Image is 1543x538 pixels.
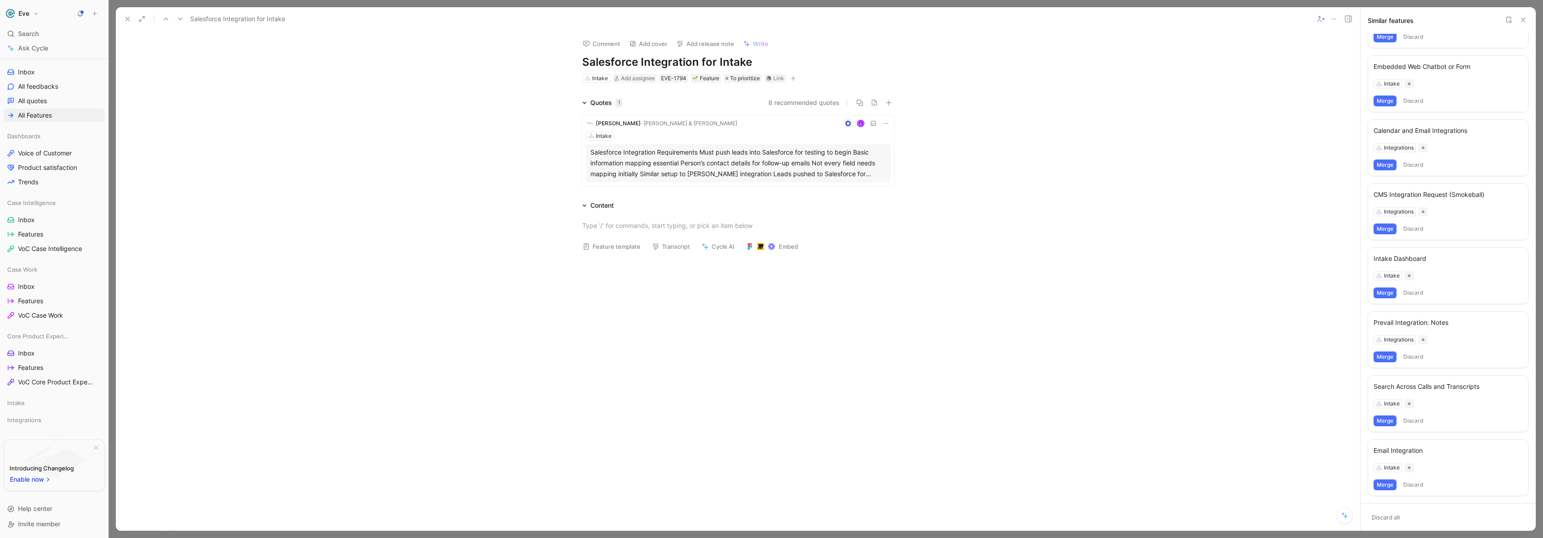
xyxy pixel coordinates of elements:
[648,240,694,253] button: Transcript
[1400,32,1427,42] button: Discard
[698,240,739,253] button: Cycle AI
[1400,479,1427,490] button: Discard
[724,74,762,83] div: To prioritize
[18,96,47,105] span: All quotes
[18,520,60,528] span: Invite member
[18,178,38,187] span: Trends
[1374,253,1523,264] div: Intake Dashboard
[1384,399,1400,408] div: Intake
[7,332,69,341] span: Core Product Experience
[672,37,738,50] button: Add release note
[4,196,105,255] div: Case IntelligenceInboxFeaturesVoC Case Intelligence
[1374,317,1523,328] div: Prevail Integration: Notes
[18,111,52,120] span: All Features
[18,349,35,358] span: Inbox
[4,263,105,322] div: Case WorkInboxFeaturesVoC Case Work
[590,200,614,211] div: Content
[4,7,41,20] button: EveEve
[7,415,41,424] span: Integrations
[10,474,45,485] span: Enable now
[18,215,35,224] span: Inbox
[1368,511,1404,524] button: Discard all
[4,213,105,227] a: Inbox
[7,132,41,141] span: Dashboards
[579,240,644,253] button: Feature template
[4,517,105,531] div: Invite member
[4,280,105,293] a: Inbox
[625,37,671,50] button: Add cover
[1374,61,1523,72] div: Embedded Web Chatbot or Form
[641,120,737,127] span: · [PERSON_NAME] & [PERSON_NAME]
[596,132,612,141] div: Intake
[4,65,105,79] a: Inbox
[4,309,105,322] a: VoC Case Work
[1400,415,1427,426] button: Discard
[1374,96,1397,106] button: Merge
[18,9,29,18] h1: Eve
[18,296,43,305] span: Features
[4,196,105,210] div: Case Intelligence
[1374,287,1397,298] button: Merge
[4,94,105,108] a: All quotes
[858,120,863,126] div: A
[7,398,25,407] span: Intake
[1384,335,1414,344] div: Integrations
[693,76,698,81] img: 🌱
[4,294,105,308] a: Features
[4,242,105,255] a: VoC Case Intelligence
[18,230,43,239] span: Features
[596,120,641,127] span: [PERSON_NAME]
[4,80,105,93] a: All feedbacks
[18,505,52,512] span: Help center
[590,97,623,108] div: Quotes
[4,263,105,276] div: Case Work
[1374,223,1397,234] button: Merge
[18,82,58,91] span: All feedbacks
[1374,189,1523,200] div: CMS Integration Request (Smokeball)
[4,502,105,515] div: Help center
[1374,32,1397,42] button: Merge
[621,75,655,82] span: Add assignee
[18,363,43,372] span: Features
[18,68,35,77] span: Inbox
[768,97,840,108] button: 8 recommended quotes
[1400,223,1427,234] button: Discard
[18,149,72,158] span: Voice of Customer
[579,37,624,50] button: Comment
[1374,445,1523,456] div: Email Integration
[4,396,105,410] div: Intake
[1384,143,1414,152] div: Integrations
[18,43,48,54] span: Ask Cycle
[4,41,105,55] a: Ask Cycle
[4,329,105,389] div: Core Product ExperienceInboxFeaturesVoC Core Product Experience
[4,228,105,241] a: Features
[4,27,105,41] div: Search
[4,413,105,429] div: Integrations
[1374,125,1523,136] div: Calendar and Email Integrations
[739,37,772,50] button: Write
[661,74,686,83] div: EVE-1794
[4,375,105,389] a: VoC Core Product Experience
[4,161,105,174] a: Product satisfaction
[4,396,105,412] div: Intake
[4,329,105,343] div: Core Product Experience
[6,9,15,18] img: Eve
[1384,79,1400,88] div: Intake
[4,129,105,143] div: Dashboards
[4,129,105,189] div: DashboardsVoice of CustomerProduct satisfactionTrends
[18,311,63,320] span: VoC Case Work
[592,74,608,83] div: Intake
[579,97,626,108] div: Quotes1
[4,347,105,360] a: Inbox
[753,40,768,48] span: Write
[7,265,37,274] span: Case Work
[4,146,105,160] a: Voice of Customer
[1384,207,1414,216] div: Integrations
[12,440,96,486] img: bg-BLZuj68n.svg
[1400,351,1427,362] button: Discard
[1368,15,1414,26] div: Similar features
[190,14,285,24] span: Salesforce Integration for Intake
[1400,287,1427,298] button: Discard
[4,361,105,374] a: Features
[18,163,77,172] span: Product satisfaction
